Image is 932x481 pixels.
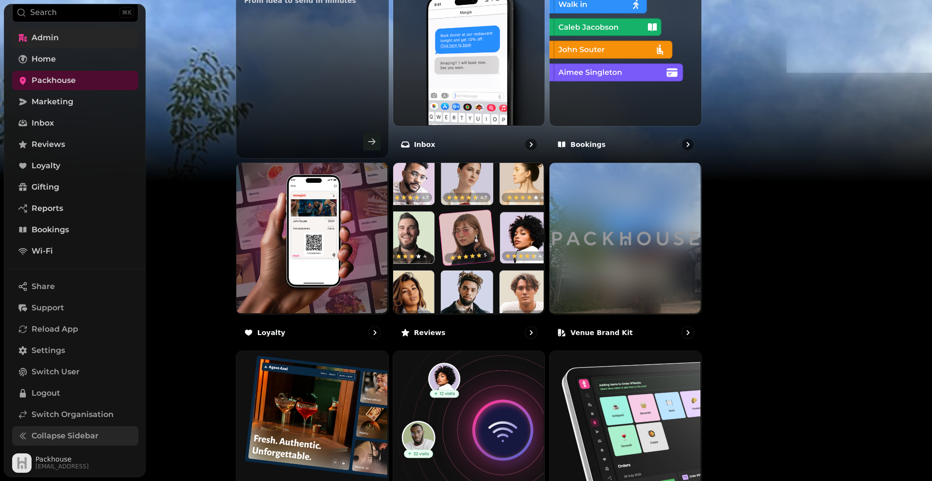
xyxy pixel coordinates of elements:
[12,426,138,446] button: Collapse Sidebar
[549,163,701,315] img: aHR0cHM6Ly9maWxlcy5zdGFtcGVkZS5haS8wMDRlOGJkOS05NDk0LTQ3ZGUtYTJiNi05MzFkODIyODFjMmIvbWVkaWEvZDUwM...
[235,162,387,314] img: Loyalty
[32,323,78,335] span: Reload App
[12,320,138,339] button: Reload App
[32,281,55,292] span: Share
[570,140,605,149] p: Bookings
[32,139,65,150] span: Reviews
[12,220,138,240] a: Bookings
[392,162,544,314] img: Reviews
[35,456,89,463] span: Packhouse
[12,113,138,133] a: Inbox
[32,302,64,314] span: Support
[12,177,138,197] a: Gifting
[32,32,59,44] span: Admin
[12,28,138,48] a: Admin
[393,162,546,347] a: ReviewsReviews
[683,140,693,149] svg: go to
[32,117,54,129] span: Inbox
[549,162,702,347] a: Venue brand kitVenue brand kit
[370,328,380,337] svg: go to
[12,3,138,22] button: Search⌘K
[32,387,60,399] span: Logout
[12,341,138,360] a: Settings
[30,7,57,18] p: Search
[12,405,138,424] a: Switch Organisation
[12,453,32,473] img: User avatar
[32,245,53,257] span: Wi-Fi
[526,140,536,149] svg: go to
[12,71,138,90] a: Packhouse
[32,75,76,86] span: Packhouse
[32,203,63,214] span: Reports
[12,241,138,261] a: Wi-Fi
[12,453,138,473] button: User avatarPackhouse[EMAIL_ADDRESS]
[12,384,138,403] button: Logout
[570,328,632,337] p: Venue brand kit
[12,298,138,318] button: Support
[35,463,89,470] span: [EMAIL_ADDRESS]
[414,328,446,337] p: Reviews
[32,224,69,236] span: Bookings
[32,409,114,420] span: Switch Organisation
[32,96,73,108] span: Marketing
[12,362,138,382] button: Switch User
[12,92,138,112] a: Marketing
[12,156,138,176] a: Loyalty
[32,53,56,65] span: Home
[526,328,536,337] svg: go to
[32,160,60,172] span: Loyalty
[257,328,285,337] p: Loyalty
[12,135,138,154] a: Reviews
[683,328,693,337] svg: go to
[32,366,80,378] span: Switch User
[119,7,134,18] div: ⌘K
[12,49,138,69] a: Home
[32,430,99,442] span: Collapse Sidebar
[414,140,435,149] p: Inbox
[32,345,65,356] span: Settings
[12,277,138,296] button: Share
[12,199,138,218] a: Reports
[236,162,389,347] a: LoyaltyLoyalty
[32,181,59,193] span: Gifting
